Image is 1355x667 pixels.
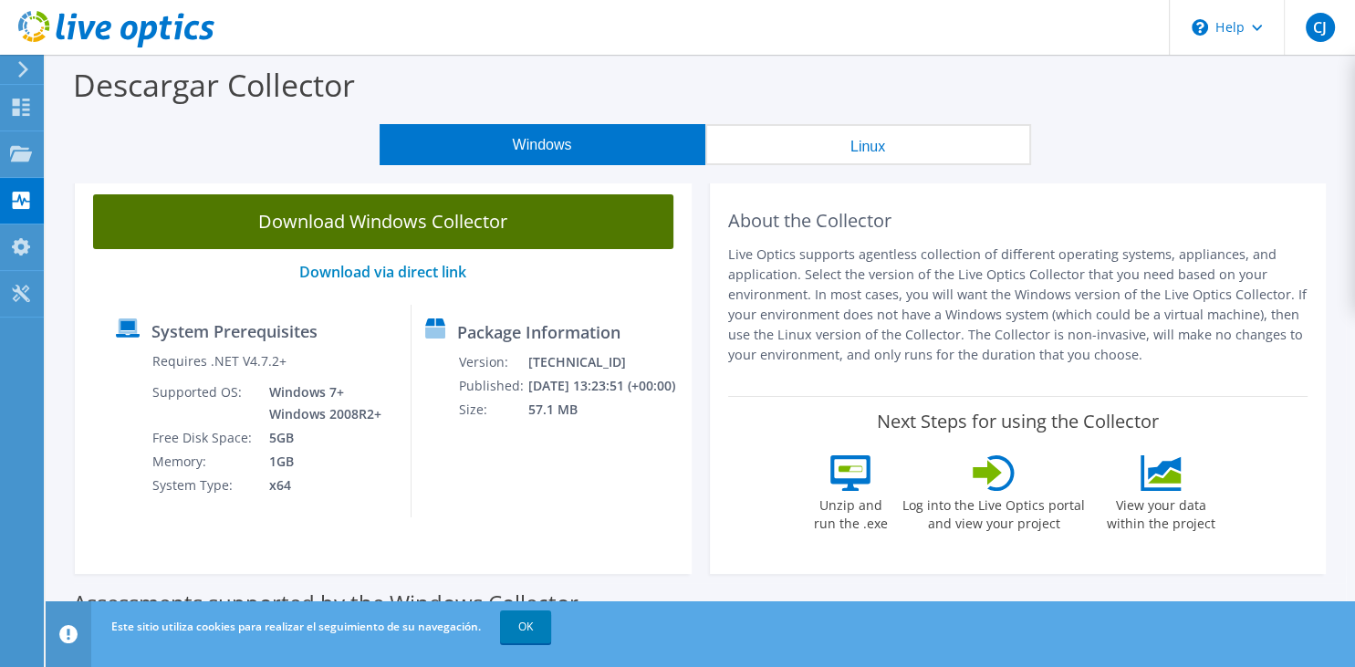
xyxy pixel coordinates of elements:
[728,210,1308,232] h2: About the Collector
[705,124,1031,165] button: Linux
[902,491,1086,533] label: Log into the Live Optics portal and view your project
[111,619,481,634] span: Este sitio utiliza cookies para realizar el seguimiento de su navegación.
[500,610,551,643] a: OK
[1192,19,1208,36] svg: \n
[1095,491,1226,533] label: View your data within the project
[151,450,255,474] td: Memory:
[299,262,466,282] a: Download via direct link
[151,380,255,426] td: Supported OS:
[458,350,527,374] td: Version:
[255,426,385,450] td: 5GB
[255,474,385,497] td: x64
[1306,13,1335,42] span: CJ
[151,426,255,450] td: Free Disk Space:
[255,380,385,426] td: Windows 7+ Windows 2008R2+
[527,374,683,398] td: [DATE] 13:23:51 (+00:00)
[527,350,683,374] td: [TECHNICAL_ID]
[151,474,255,497] td: System Type:
[73,594,578,612] label: Assessments supported by the Windows Collector
[458,374,527,398] td: Published:
[458,398,527,422] td: Size:
[73,64,355,106] label: Descargar Collector
[877,411,1159,433] label: Next Steps for using the Collector
[152,352,287,370] label: Requires .NET V4.7.2+
[457,323,620,341] label: Package Information
[93,194,673,249] a: Download Windows Collector
[527,398,683,422] td: 57.1 MB
[380,124,705,165] button: Windows
[255,450,385,474] td: 1GB
[728,245,1308,365] p: Live Optics supports agentless collection of different operating systems, appliances, and applica...
[151,322,318,340] label: System Prerequisites
[808,491,892,533] label: Unzip and run the .exe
